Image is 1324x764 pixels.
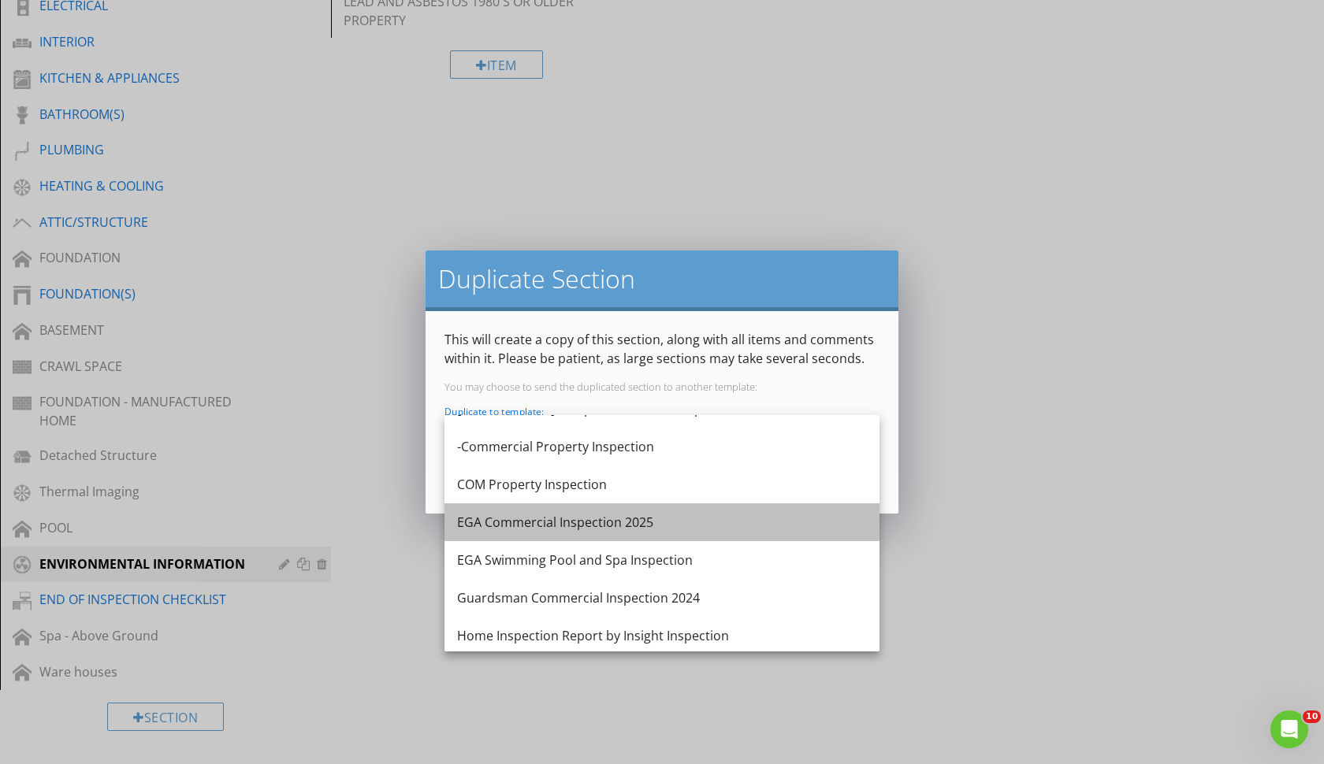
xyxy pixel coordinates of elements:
[438,263,886,295] h2: Duplicate Section
[457,588,867,607] div: Guardsman Commercial Inspection 2024
[457,551,867,569] div: EGA Swimming Pool and Spa Inspection
[457,513,867,532] div: EGA Commercial Inspection 2025
[457,626,867,645] div: Home Inspection Report by Insight Inspection
[1303,710,1321,723] span: 10
[444,380,880,393] p: You may choose to send the duplicated section to another template:
[444,330,880,368] p: This will create a copy of this section, along with all items and comments within it. Please be p...
[457,475,867,494] div: COM Property Inspection
[457,437,867,456] div: -Commercial Property Inspection
[1270,710,1308,748] iframe: Intercom live chat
